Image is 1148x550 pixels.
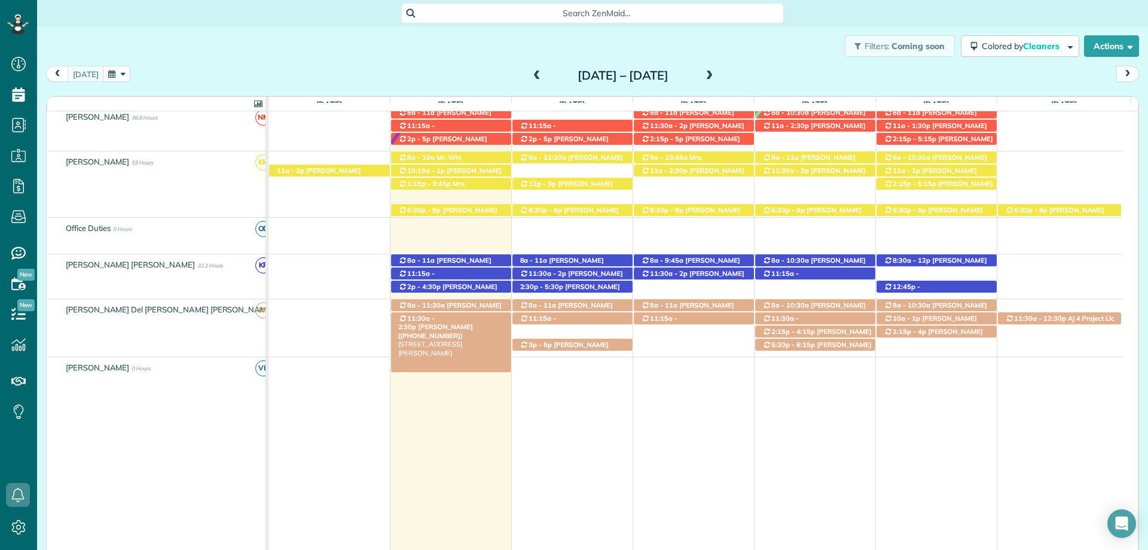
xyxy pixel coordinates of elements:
div: [STREET_ADDRESS] [512,120,633,132]
div: [STREET_ADDRESS][PERSON_NAME] [391,312,511,325]
span: 8a - 10:30a [771,256,810,265]
div: [STREET_ADDRESS] [512,133,633,145]
h2: [DATE] – [DATE] [548,69,698,82]
span: 8a - 11a [649,108,678,117]
span: Aj 4 Project Llc ([PHONE_NUMBER]) [1005,314,1115,331]
div: [STREET_ADDRESS] [391,120,511,132]
div: [STREET_ADDRESS] [391,268,511,280]
span: [PERSON_NAME] ([PHONE_NUMBER]) [884,256,987,273]
span: [PERSON_NAME] ([PHONE_NUMBER]) [520,153,623,170]
span: [PERSON_NAME] [PERSON_NAME] [63,260,197,269]
div: [STREET_ADDRESS] [755,312,875,325]
span: 11:30a - 12:30p [1013,314,1066,323]
span: Cleaners [1023,41,1061,51]
span: 11:30a - 2p [649,121,688,130]
div: 15697 Logistics Dr - ?, AL, 36551 [755,326,875,338]
div: [STREET_ADDRESS] [877,299,997,312]
span: 11:15a - 1:45p [762,269,799,286]
div: [STREET_ADDRESS] [998,312,1122,325]
div: [STREET_ADDRESS] [755,120,875,132]
span: 10a - 1p [892,314,921,323]
div: [STREET_ADDRESS] [877,107,997,119]
span: 10:15a - 1p [407,166,445,175]
span: [PERSON_NAME] ([PHONE_NUMBER]) [641,121,744,138]
span: KR [255,257,271,274]
span: 8a - 11a [407,108,435,117]
span: [DATE] [1049,99,1079,109]
span: VB [255,360,271,376]
button: prev [46,66,69,82]
span: [PERSON_NAME] ([PHONE_NUMBER]) [520,269,623,286]
span: [DATE] [557,99,587,109]
div: [STREET_ADDRESS] [634,312,754,325]
span: Filters: [865,41,890,51]
span: 12:45p - 3:45p [884,282,921,299]
span: 2p - 5p [407,135,431,143]
span: 8a - 10:30a [771,301,810,309]
div: [STREET_ADDRESS] [877,151,997,164]
span: [PERSON_NAME] (Fairhope Pediatrics) ([PHONE_NUMBER], [PHONE_NUMBER]) [520,206,619,240]
span: 32.3 Hours [197,262,223,269]
span: [PERSON_NAME] ([PHONE_NUMBER]) [398,135,487,151]
span: OD [255,221,271,237]
span: [PERSON_NAME] ([PHONE_NUMBER]) [641,256,740,273]
button: Colored byCleaners [961,35,1079,57]
div: [STREET_ADDRESS][PERSON_NAME] [755,204,875,217]
span: [PERSON_NAME] ([PHONE_NUMBER]) [398,282,497,299]
span: [PERSON_NAME] ([PHONE_NUMBER]) [884,121,987,138]
div: [STREET_ADDRESS][PERSON_NAME] [877,326,997,338]
span: [PERSON_NAME] ([PHONE_NUMBER]) [398,130,473,147]
span: 5:30p - 6:15p [771,341,816,349]
span: [PERSON_NAME] ([PHONE_NUMBER]) [398,108,491,125]
span: 12p - 3p [528,180,557,188]
div: [STREET_ADDRESS] [512,151,633,164]
span: 8:30a - 12p [892,256,931,265]
span: 8a - 11a [892,108,921,117]
div: [STREET_ADDRESS] [512,312,633,325]
span: 8a - 9:45a [649,256,684,265]
div: [STREET_ADDRESS][PERSON_NAME] [634,204,754,217]
span: 8a - 11a [528,301,557,309]
span: 8a - 10:30a [892,301,931,309]
span: [PERSON_NAME] ([PHONE_NUMBER]) [762,166,866,183]
span: 11:15a - 1:45p [398,269,435,286]
span: [PERSON_NAME] ([PHONE_NUMBER]) [641,301,734,318]
span: 6:30p - 9p [649,206,684,214]
span: 6:30p - 9p [1013,206,1048,214]
div: [STREET_ADDRESS] [391,299,511,312]
span: [DATE] [921,99,951,109]
div: [STREET_ADDRESS] [755,268,875,280]
span: [PERSON_NAME] ([PHONE_NUMBER]) [762,108,866,125]
span: New [17,299,35,311]
span: [PERSON_NAME] Del [PERSON_NAME] [PERSON_NAME] [63,305,276,314]
div: [STREET_ADDRESS][PERSON_NAME] [391,204,511,217]
span: [PERSON_NAME] (Fairhope Pediatrics) ([PHONE_NUMBER], [PHONE_NUMBER]) [1005,206,1104,240]
div: [STREET_ADDRESS] [391,178,511,190]
span: [PERSON_NAME] ([PHONE_NUMBER]) [641,166,744,183]
span: [PERSON_NAME] Boom ([PHONE_NUMBER]) [641,323,736,339]
span: [PERSON_NAME] ([PHONE_NUMBER]) [520,130,594,147]
span: [PERSON_NAME] ([PERSON_NAME]'s [PERSON_NAME] Buildin) [762,341,872,366]
span: New [17,269,35,281]
span: [PERSON_NAME] ([PHONE_NUMBER]) [884,314,977,331]
span: [PERSON_NAME] ([PHONE_NUMBER]) [520,301,613,318]
span: [PERSON_NAME] ([PHONE_NUMBER]) [884,135,993,151]
div: [STREET_ADDRESS] [634,107,754,119]
span: 6:30p - 9p [892,206,927,214]
span: [PERSON_NAME] ([PHONE_NUMBER]) [276,166,361,183]
span: 11:30a - 2:30p [762,314,799,331]
span: Mrs. [PERSON_NAME] ([PHONE_NUMBER]) [398,180,466,205]
span: 6:30p - 9p [407,206,441,214]
span: [PERSON_NAME] ([PHONE_NUMBER]) [884,301,987,318]
div: [STREET_ADDRESS] [634,268,754,280]
span: Mr. Win [PERSON_NAME] ([PHONE_NUMBER], [PHONE_NUMBER]) [398,153,462,187]
span: 11a - 2p [276,166,305,175]
span: [PERSON_NAME] ([PHONE_NUMBER]) [641,108,734,125]
span: NM [255,110,271,126]
span: [DATE] [435,99,466,109]
span: [PERSON_NAME] ([PHONE_NUMBER]) [762,323,837,339]
div: [STREET_ADDRESS] [877,281,997,293]
div: [STREET_ADDRESS] [755,151,875,164]
span: [PERSON_NAME] [63,157,132,166]
span: 11a - 2:30p [649,166,688,175]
